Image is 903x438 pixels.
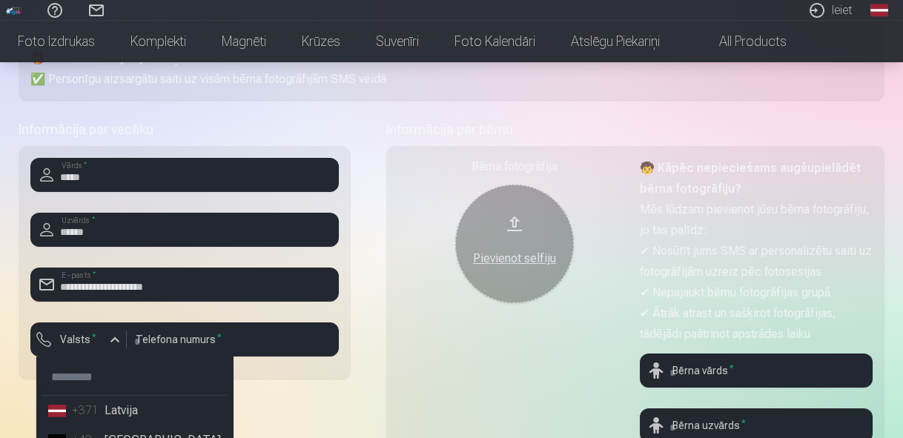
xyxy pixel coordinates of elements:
[284,21,358,62] a: Krūzes
[6,6,22,15] img: /fa1
[640,161,861,196] strong: 🧒 Kāpēc nepieciešams augšupielādēt bērna fotogrāfiju?
[54,332,102,347] label: Valsts
[640,303,873,345] p: ✔ Ātrāk atrast un sašķirot fotogrāfijas, tādējādi paātrinot apstrādes laiku
[470,250,559,268] div: Pievienot selfiju
[358,21,437,62] a: Suvenīri
[30,322,127,356] button: Valsts*
[455,185,574,303] button: Pievienot selfiju
[640,199,873,241] p: Mēs lūdzam pievienot jūsu bērna fotogrāfiju, jo tas palīdz:
[398,158,631,176] div: Bērna fotogrāfija
[640,241,873,282] p: ✔ Nosūtīt jums SMS ar personalizētu saiti uz fotogrāfijām uzreiz pēc fotosesijas
[386,119,884,140] h5: Informācija par bērnu
[553,21,678,62] a: Atslēgu piekariņi
[72,402,102,419] div: +371
[204,21,284,62] a: Magnēti
[678,21,804,62] a: All products
[19,119,351,140] h5: Informācija par vecāku
[113,21,204,62] a: Komplekti
[42,396,227,425] li: Latvija
[437,21,553,62] a: Foto kalendāri
[640,282,873,303] p: ✔ Nepajaukt bērnu fotogrāfijas grupā
[30,69,873,90] p: ✅ Personīgu aizsargātu saiti uz visām bērna fotogrāfijām SMS veidā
